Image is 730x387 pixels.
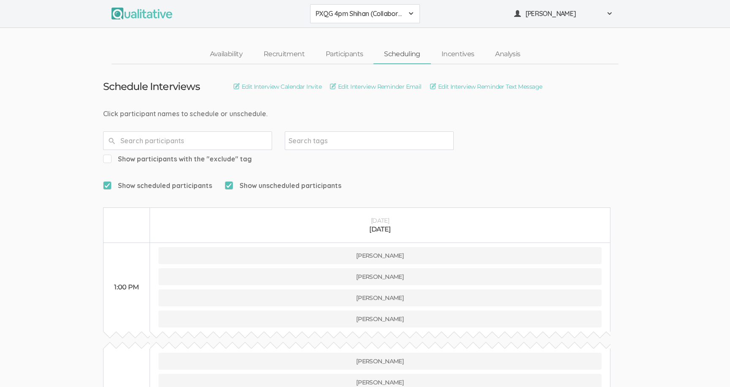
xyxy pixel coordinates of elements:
a: Edit Interview Reminder Text Message [430,82,542,91]
button: PXQG 4pm Shihan (Collaborative) [310,4,420,23]
span: Show participants with the "exclude" tag [103,154,252,164]
span: Show scheduled participants [103,181,212,191]
a: Analysis [485,45,531,63]
input: Search tags [289,135,341,146]
div: [DATE] [158,225,602,234]
a: Scheduling [373,45,431,63]
div: [DATE] [158,216,602,225]
a: Edit Interview Calendar Invite [234,82,321,91]
button: [PERSON_NAME] [158,311,602,327]
button: [PERSON_NAME] [158,353,602,370]
span: [PERSON_NAME] [526,9,602,19]
input: Search participants [103,131,272,150]
div: 1:00 PM [112,283,141,292]
a: Availability [199,45,253,63]
a: Participants [315,45,373,63]
button: [PERSON_NAME] [158,268,602,285]
span: Show unscheduled participants [225,181,341,191]
button: [PERSON_NAME] [509,4,618,23]
div: Click participant names to schedule or unschedule. [103,109,627,119]
a: Recruitment [253,45,315,63]
img: Qualitative [112,8,172,19]
a: Incentives [431,45,485,63]
button: [PERSON_NAME] [158,289,602,306]
h3: Schedule Interviews [103,81,200,92]
iframe: Chat Widget [688,346,730,387]
button: [PERSON_NAME] [158,247,602,264]
span: PXQG 4pm Shihan (Collaborative) [316,9,403,19]
a: Edit Interview Reminder Email [330,82,422,91]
